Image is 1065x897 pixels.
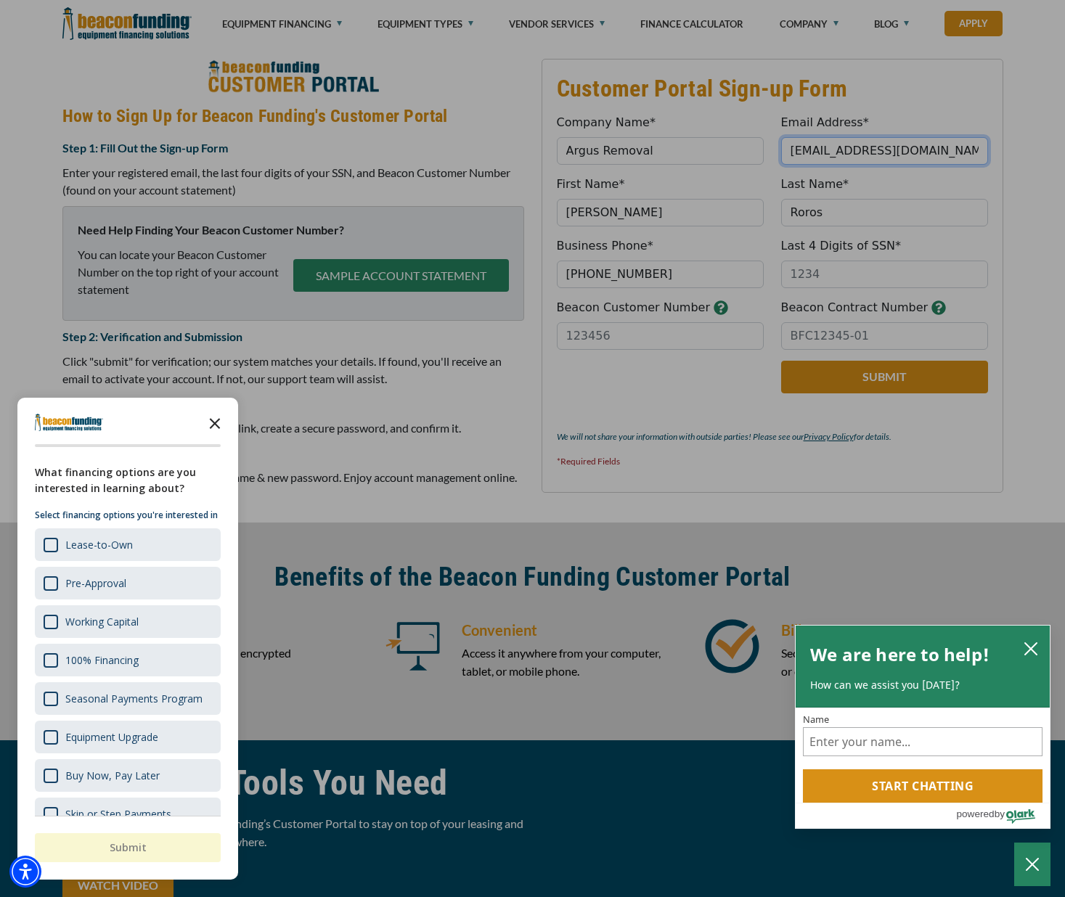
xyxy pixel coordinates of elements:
[35,682,221,715] div: Seasonal Payments Program
[956,805,994,823] span: powered
[803,769,1042,803] button: Start chatting
[9,856,41,888] div: Accessibility Menu
[65,576,126,590] div: Pre-Approval
[35,567,221,599] div: Pre-Approval
[803,715,1042,724] label: Name
[1014,843,1050,886] button: Close Chatbox
[17,398,238,880] div: Survey
[35,644,221,676] div: 100% Financing
[35,605,221,638] div: Working Capital
[65,807,171,821] div: Skip or Step Payments
[35,833,221,862] button: Submit
[810,678,1035,692] p: How can we assist you [DATE]?
[956,803,1050,828] a: Powered by Olark
[35,798,221,830] div: Skip or Step Payments
[1019,638,1042,658] button: close chatbox
[35,721,221,753] div: Equipment Upgrade
[803,727,1042,756] input: Name
[65,769,160,782] div: Buy Now, Pay Later
[65,615,139,628] div: Working Capital
[200,408,229,437] button: Close the survey
[795,625,1050,830] div: olark chatbox
[65,653,139,667] div: 100% Financing
[35,464,221,496] div: What financing options are you interested in learning about?
[35,759,221,792] div: Buy Now, Pay Later
[65,692,203,705] div: Seasonal Payments Program
[35,414,103,431] img: Company logo
[35,508,221,523] p: Select financing options you're interested in
[810,640,989,669] h2: We are here to help!
[995,805,1005,823] span: by
[35,528,221,561] div: Lease-to-Own
[65,730,158,744] div: Equipment Upgrade
[65,538,133,552] div: Lease-to-Own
